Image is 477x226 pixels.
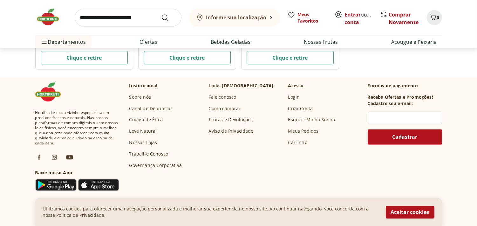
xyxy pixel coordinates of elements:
a: Esqueci Minha Senha [288,117,335,123]
h3: Baixe nosso App [35,170,119,176]
a: Açougue e Peixaria [392,38,437,46]
a: Trocas e Devoluções [209,117,253,123]
p: Utilizamos cookies para oferecer uma navegação personalizada e melhorar sua experiencia no nosso ... [43,206,378,218]
a: Carrinho [288,140,307,146]
a: Bebidas Geladas [211,38,250,46]
button: Cadastrar [368,130,442,145]
a: Aviso de Privacidade [209,128,254,135]
a: Fale conosco [209,94,236,100]
img: Google Play Icon [35,179,77,191]
button: Clique e retire [41,51,128,64]
button: Clique e retire [247,51,334,64]
button: Menu [40,34,48,50]
img: App Store Icon [78,179,119,191]
b: Informe sua localização [206,14,267,21]
p: Acesso [288,83,304,89]
a: Login [288,94,300,100]
button: Submit Search [161,14,176,22]
h3: Receba Ofertas e Promoções! [368,94,433,100]
span: Hortifruti é o seu vizinho especialista em produtos frescos e naturais. Nas nossas plataformas de... [35,110,119,146]
button: Informe sua localização [189,9,280,27]
a: Comprar Novamente [389,11,419,26]
a: Entrar [345,11,361,18]
span: Meus Favoritos [298,11,327,24]
h3: Cadastre seu e-mail: [368,100,413,107]
a: Código de Ética [129,117,163,123]
img: ytb [66,154,73,161]
p: Links [DEMOGRAPHIC_DATA] [209,83,274,89]
a: Sobre nós [129,94,151,100]
button: Carrinho [427,10,442,25]
span: Departamentos [40,34,86,50]
a: Nossas Frutas [304,38,338,46]
a: Meus Pedidos [288,128,319,135]
img: Hortifruti [35,8,67,27]
input: search [75,9,181,27]
a: Criar conta [345,11,380,26]
a: Como comprar [209,105,241,112]
a: Criar Conta [288,105,313,112]
img: Hortifruti [35,83,67,102]
a: Ofertas [140,38,157,46]
button: Aceitar cookies [386,206,434,218]
a: Nossas Lojas [129,140,157,146]
a: Meus Favoritos [288,11,327,24]
a: Trabalhe Conosco [129,151,168,157]
img: ig [51,154,58,161]
p: Institucional [129,83,158,89]
p: Formas de pagamento [368,83,442,89]
span: ou [345,11,373,26]
button: Clique e retire [144,51,231,64]
span: Cadastrar [392,135,417,140]
img: fb [35,154,43,161]
span: 0 [437,15,440,21]
a: Canal de Denúncias [129,105,173,112]
a: Leve Natural [129,128,157,135]
a: Governança Corporativa [129,163,182,169]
